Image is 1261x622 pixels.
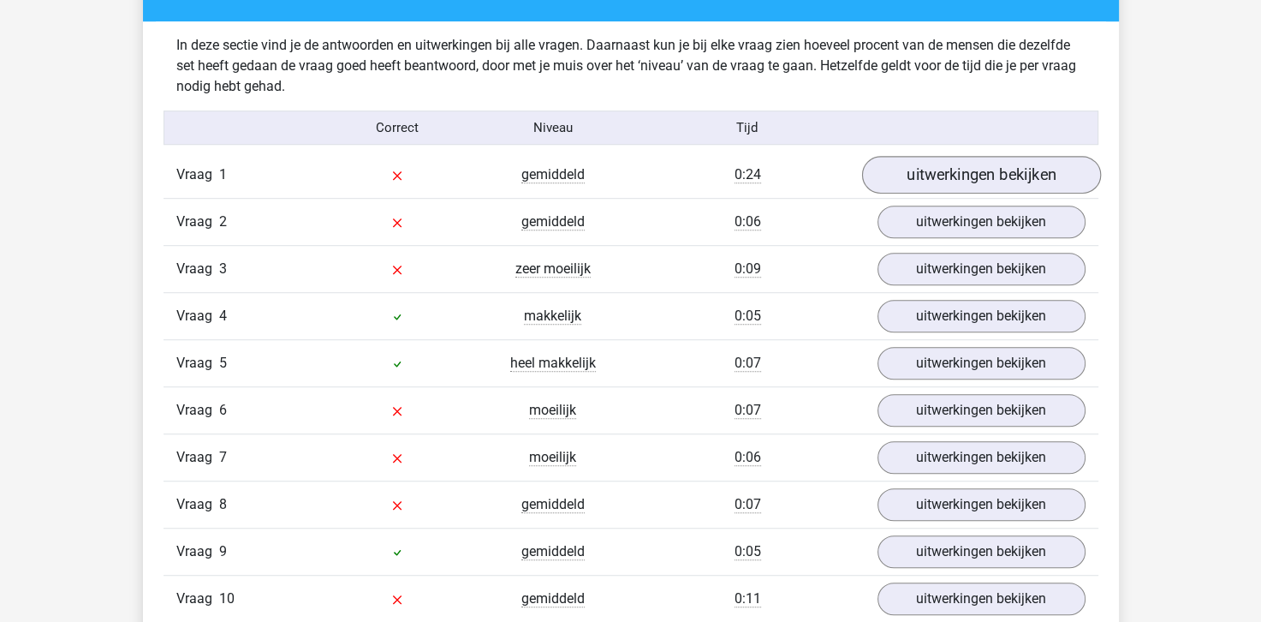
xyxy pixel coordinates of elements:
div: Tijd [630,118,864,138]
span: makkelijk [524,308,581,325]
span: gemiddeld [521,590,585,607]
a: uitwerkingen bekijken [877,253,1086,285]
span: gemiddeld [521,166,585,183]
span: 10 [219,590,235,607]
a: uitwerkingen bekijken [877,488,1086,521]
a: uitwerkingen bekijken [877,347,1086,380]
a: uitwerkingen bekijken [877,441,1086,474]
span: Vraag [176,259,219,279]
div: Niveau [475,118,631,138]
span: Vraag [176,589,219,609]
a: uitwerkingen bekijken [877,300,1086,332]
a: uitwerkingen bekijken [877,583,1086,615]
a: uitwerkingen bekijken [877,394,1086,427]
span: Vraag [176,541,219,562]
span: Vraag [176,353,219,374]
span: 0:07 [735,402,761,419]
span: 5 [219,355,227,371]
span: gemiddeld [521,543,585,560]
span: 4 [219,308,227,324]
span: moeilijk [529,402,576,419]
span: Vraag [176,164,219,185]
span: Vraag [176,400,219,421]
span: 7 [219,449,227,465]
span: 0:09 [735,260,761,278]
span: 8 [219,496,227,512]
span: 6 [219,402,227,418]
span: 1 [219,166,227,182]
span: Vraag [176,447,219,468]
span: 0:05 [735,308,761,325]
span: 3 [219,260,227,277]
div: Correct [319,118,475,138]
span: 2 [219,213,227,230]
span: 0:05 [735,543,761,560]
span: zeer moeilijk [515,260,591,278]
span: 0:07 [735,355,761,372]
span: 0:07 [735,496,761,513]
span: 0:11 [735,590,761,607]
span: 0:24 [735,166,761,183]
span: heel makkelijk [510,355,596,372]
span: 0:06 [735,213,761,230]
span: Vraag [176,212,219,232]
span: Vraag [176,306,219,326]
span: 0:06 [735,449,761,466]
span: 9 [219,543,227,559]
a: uitwerkingen bekijken [877,535,1086,568]
div: In deze sectie vind je de antwoorden en uitwerkingen bij alle vragen. Daarnaast kun je bij elke v... [164,35,1098,97]
span: Vraag [176,494,219,515]
a: uitwerkingen bekijken [861,157,1100,194]
a: uitwerkingen bekijken [877,206,1086,238]
span: moeilijk [529,449,576,466]
span: gemiddeld [521,496,585,513]
span: gemiddeld [521,213,585,230]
